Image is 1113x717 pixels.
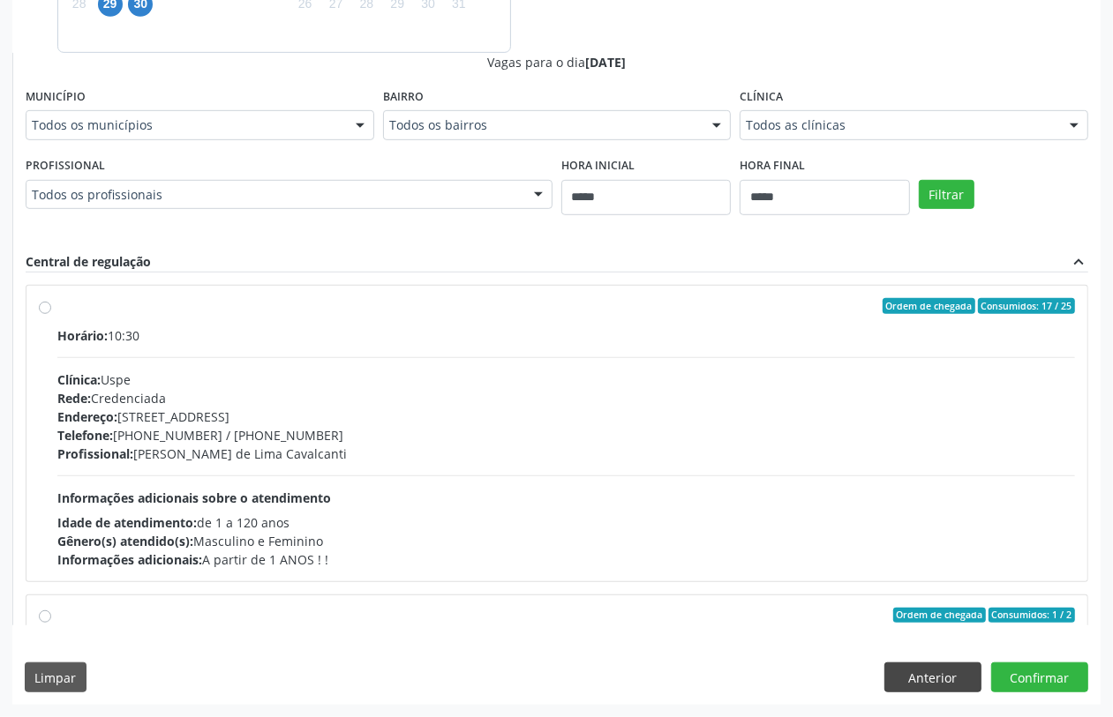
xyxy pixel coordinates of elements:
[561,153,635,180] label: Hora inicial
[389,116,696,134] span: Todos os bairros
[57,532,1075,550] div: Masculino e Feminino
[57,407,1075,426] div: [STREET_ADDRESS]
[383,84,424,111] label: Bairro
[26,53,1088,71] div: Vagas para o dia
[57,327,108,344] span: Horário:
[26,84,86,111] label: Município
[1069,252,1088,272] i: expand_less
[883,298,975,314] span: Ordem de chegada
[57,513,1075,532] div: de 1 a 120 anos
[989,608,1075,624] span: Consumidos: 1 / 2
[919,180,974,210] button: Filtrar
[26,153,105,180] label: Profissional
[893,608,986,624] span: Ordem de chegada
[57,370,1075,389] div: Uspe
[586,54,627,71] span: [DATE]
[57,371,101,388] span: Clínica:
[991,662,1088,692] button: Confirmar
[26,252,151,272] div: Central de regulação
[57,408,117,425] span: Endereço:
[740,84,783,111] label: Clínica
[57,390,91,407] span: Rede:
[25,662,86,692] button: Limpar
[740,153,805,180] label: Hora final
[57,445,133,462] span: Profissional:
[57,551,202,568] span: Informações adicionais:
[57,550,1075,569] div: A partir de 1 ANOS ! !
[57,326,1075,345] div: 10:30
[978,298,1075,314] span: Consumidos: 17 / 25
[884,662,981,692] button: Anterior
[32,186,516,204] span: Todos os profissionais
[57,514,197,531] span: Idade de atendimento:
[32,116,338,134] span: Todos os municípios
[57,533,193,549] span: Gênero(s) atendido(s):
[57,427,113,444] span: Telefone:
[57,489,331,506] span: Informações adicionais sobre o atendimento
[57,426,1075,444] div: [PHONE_NUMBER] / [PHONE_NUMBER]
[57,444,1075,463] div: [PERSON_NAME] de Lima Cavalcanti
[57,389,1075,407] div: Credenciada
[746,116,1052,134] span: Todos as clínicas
